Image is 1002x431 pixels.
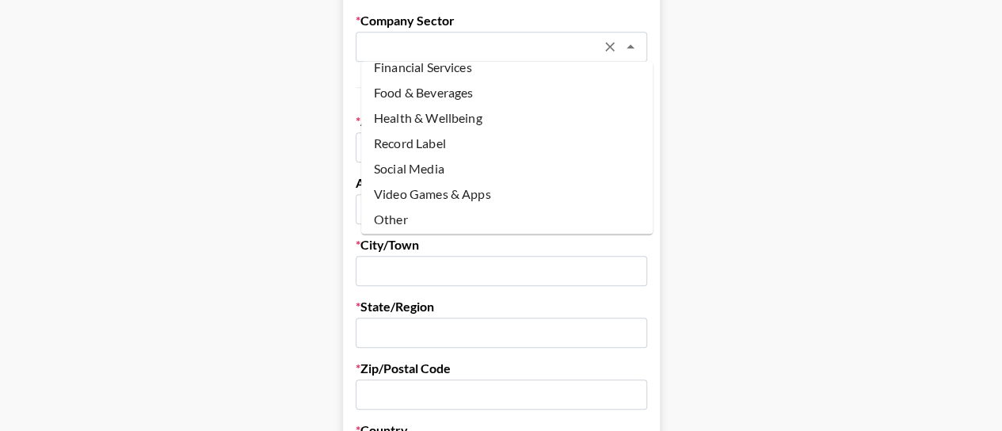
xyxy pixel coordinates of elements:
[619,36,642,58] button: Close
[361,55,653,80] li: Financial Services
[356,237,647,253] label: City/Town
[356,175,647,191] label: Address Line 2
[356,13,647,29] label: Company Sector
[361,131,653,156] li: Record Label
[356,113,647,129] label: Address Line 1
[361,105,653,131] li: Health & Wellbeing
[361,80,653,105] li: Food & Beverages
[599,36,621,58] button: Clear
[361,156,653,181] li: Social Media
[361,207,653,232] li: Other
[356,299,647,315] label: State/Region
[361,181,653,207] li: Video Games & Apps
[356,360,647,376] label: Zip/Postal Code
